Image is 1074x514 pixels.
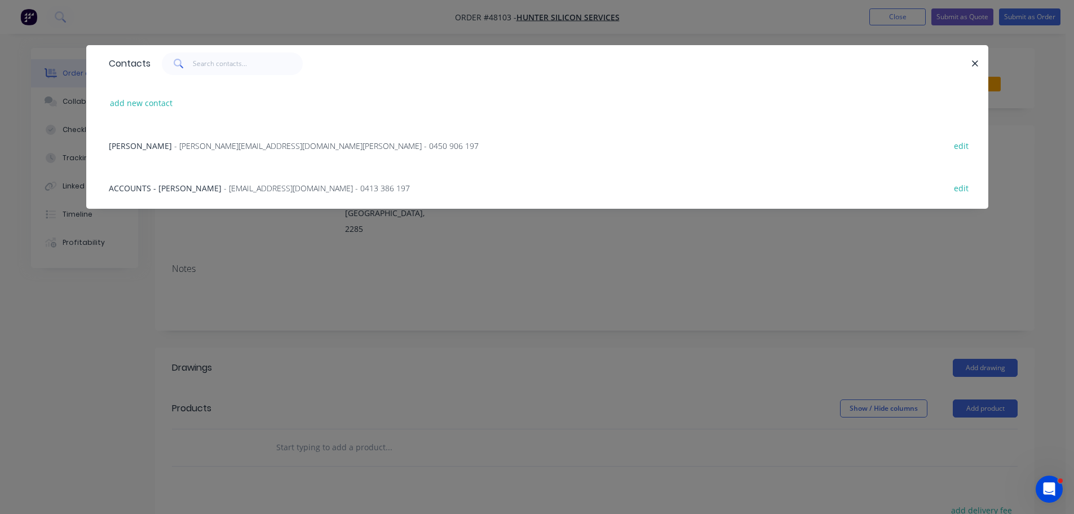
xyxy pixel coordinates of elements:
span: - [PERSON_NAME][EMAIL_ADDRESS][DOMAIN_NAME][PERSON_NAME] - 0450 906 197 [174,140,479,151]
input: Search contacts... [193,52,303,75]
button: add new contact [104,95,179,111]
span: ACCOUNTS - [PERSON_NAME] [109,183,222,194]
button: edit [948,180,975,195]
div: Contacts [103,46,151,82]
span: - [EMAIL_ADDRESS][DOMAIN_NAME] - 0413 386 197 [224,183,410,194]
button: edit [948,138,975,153]
iframe: Intercom live chat [1036,476,1063,503]
span: [PERSON_NAME] [109,140,172,151]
